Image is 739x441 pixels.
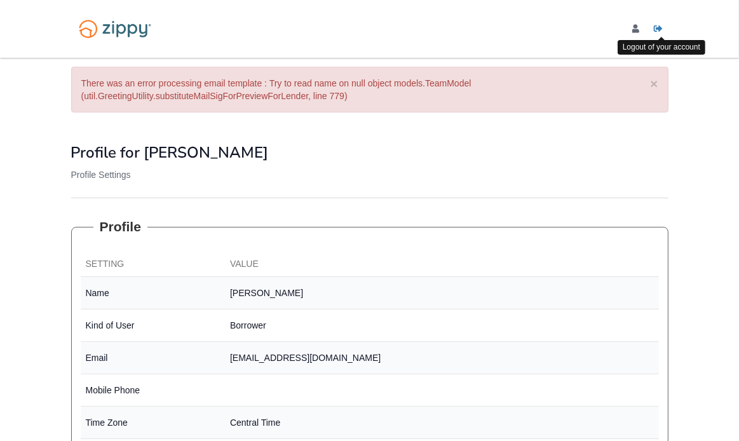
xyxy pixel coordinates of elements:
[225,309,659,342] td: Borrower
[93,217,147,236] legend: Profile
[225,252,659,277] th: Value
[618,40,705,55] div: Logout of your account
[71,67,668,112] div: There was an error processing email template : Try to read name on null object models.TeamModel (...
[225,342,659,374] td: [EMAIL_ADDRESS][DOMAIN_NAME]
[71,168,668,181] p: Profile Settings
[71,14,159,44] img: Logo
[225,407,659,439] td: Central Time
[81,374,226,407] td: Mobile Phone
[654,24,668,37] a: Log out
[81,252,226,277] th: Setting
[225,277,659,309] td: [PERSON_NAME]
[632,24,645,37] a: edit profile
[81,407,226,439] td: Time Zone
[81,277,226,309] td: Name
[81,342,226,374] td: Email
[650,77,658,90] button: ×
[81,309,226,342] td: Kind of User
[71,144,668,161] h1: Profile for [PERSON_NAME]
